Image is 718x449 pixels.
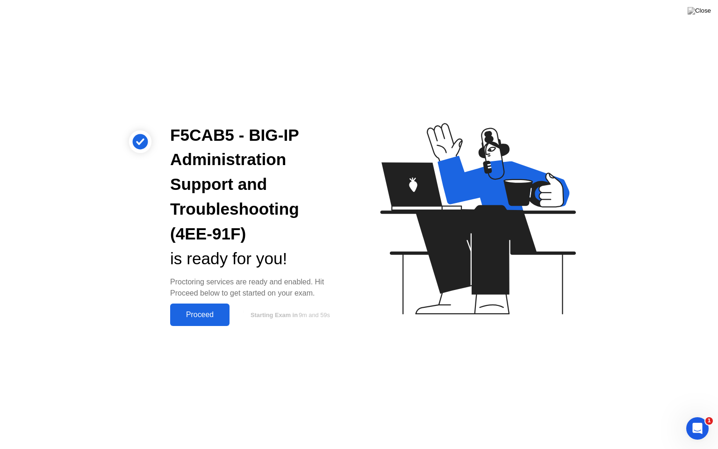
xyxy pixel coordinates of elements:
button: Starting Exam in9m and 59s [234,306,344,324]
iframe: Intercom live chat [686,417,709,440]
div: is ready for you! [170,246,344,271]
button: Proceed [170,304,230,326]
img: Close [688,7,711,14]
div: Proctoring services are ready and enabled. Hit Proceed below to get started on your exam. [170,276,344,299]
span: 9m and 59s [299,311,330,319]
span: 1 [705,417,713,425]
div: Proceed [173,311,227,319]
div: F5CAB5 - BIG-IP Administration Support and Troubleshooting (4EE-91F) [170,123,344,246]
